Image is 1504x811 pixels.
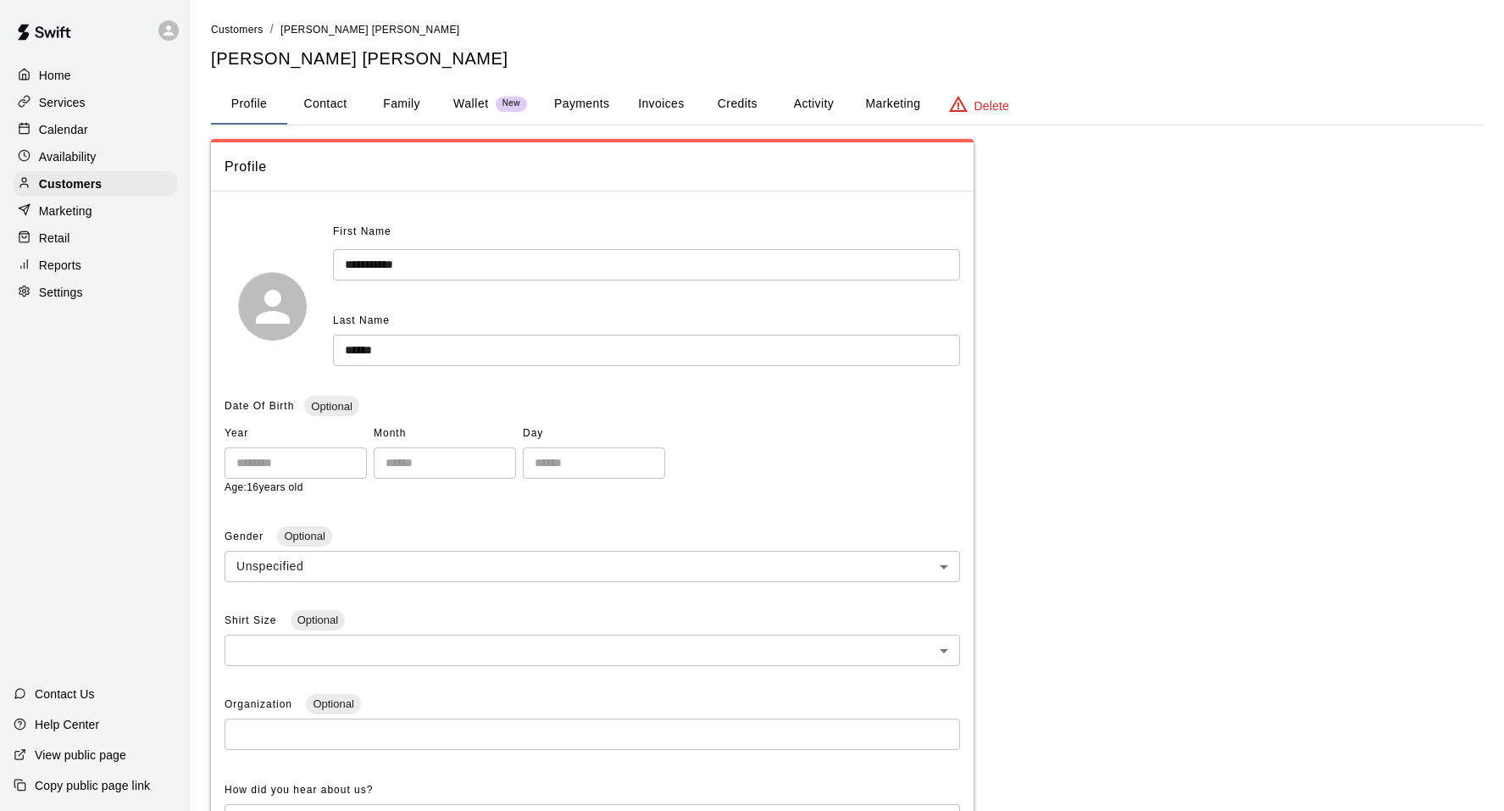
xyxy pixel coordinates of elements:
[14,253,177,278] a: Reports
[39,257,81,274] p: Reports
[39,230,70,247] p: Retail
[974,97,1009,114] p: Delete
[39,284,83,301] p: Settings
[541,84,623,125] button: Payments
[304,400,358,413] span: Optional
[35,747,126,764] p: View public page
[225,420,367,447] span: Year
[225,156,960,178] span: Profile
[35,716,99,733] p: Help Center
[39,94,86,111] p: Services
[211,22,264,36] a: Customers
[374,420,516,447] span: Month
[211,24,264,36] span: Customers
[496,98,527,109] span: New
[225,698,296,710] span: Organization
[523,420,665,447] span: Day
[39,121,88,138] p: Calendar
[39,67,71,84] p: Home
[699,84,775,125] button: Credits
[39,148,97,165] p: Availability
[225,530,267,542] span: Gender
[39,175,102,192] p: Customers
[287,84,364,125] button: Contact
[277,530,331,542] span: Optional
[39,203,92,219] p: Marketing
[270,20,274,38] li: /
[225,400,294,412] span: Date Of Birth
[225,784,373,796] span: How did you hear about us?
[211,84,287,125] button: Profile
[852,84,934,125] button: Marketing
[211,84,1484,125] div: basic tabs example
[14,90,177,115] a: Services
[35,777,150,794] p: Copy public page link
[333,219,391,246] span: First Name
[280,24,460,36] span: [PERSON_NAME] [PERSON_NAME]
[14,225,177,251] a: Retail
[623,84,699,125] button: Invoices
[211,20,1484,39] nav: breadcrumb
[211,47,1484,70] h5: [PERSON_NAME] [PERSON_NAME]
[306,697,360,710] span: Optional
[35,686,95,703] p: Contact Us
[225,614,280,626] span: Shirt Size
[775,84,852,125] button: Activity
[14,144,177,169] a: Availability
[225,551,960,582] div: Unspecified
[333,314,390,326] span: Last Name
[14,198,177,224] a: Marketing
[14,63,177,88] a: Home
[14,117,177,142] a: Calendar
[225,481,303,493] span: Age: 16 years old
[14,171,177,197] a: Customers
[453,95,489,113] p: Wallet
[14,280,177,305] a: Settings
[291,614,345,626] span: Optional
[364,84,440,125] button: Family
